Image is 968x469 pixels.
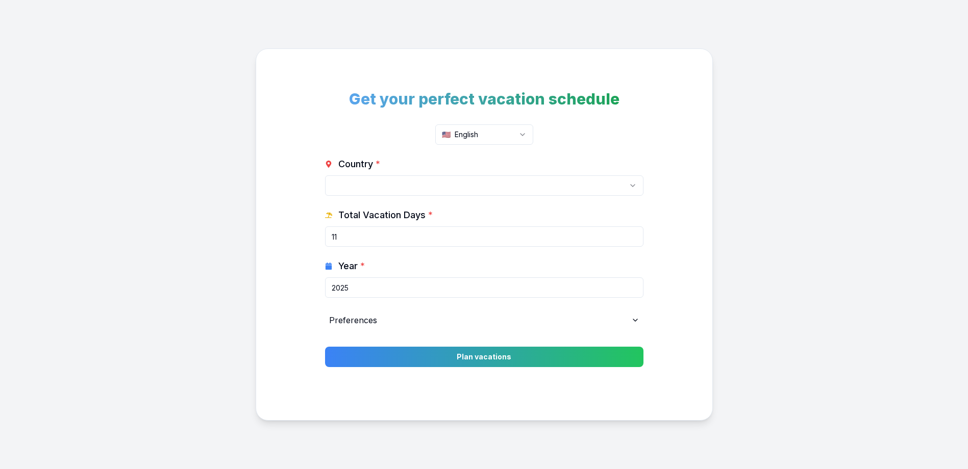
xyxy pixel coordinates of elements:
[338,157,380,171] span: Country
[325,347,643,367] button: Plan vacations
[338,208,433,222] span: Total Vacation Days
[329,314,377,326] span: Preferences
[325,90,643,108] h1: Get your perfect vacation schedule
[338,259,365,273] span: Year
